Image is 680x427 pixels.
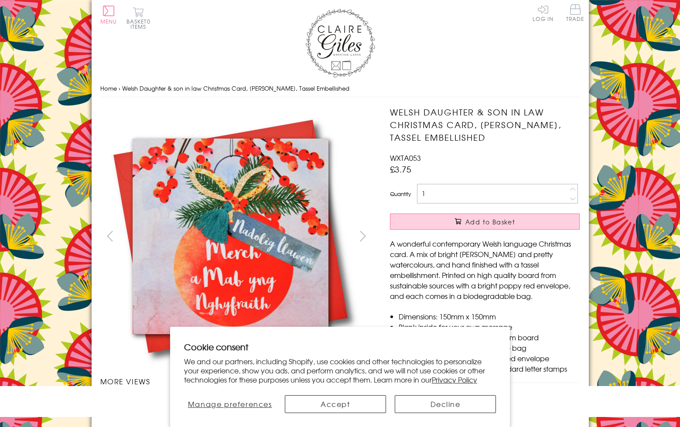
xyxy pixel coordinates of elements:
[100,106,362,367] img: Welsh Daughter & son in law Christmas Card, Nadolig Llawen, Tassel Embellished
[100,17,117,25] span: Menu
[100,376,373,386] h3: More views
[285,395,386,413] button: Accept
[353,226,372,246] button: next
[126,7,150,29] button: Basket0 items
[184,395,276,413] button: Manage preferences
[100,6,117,24] button: Menu
[390,163,411,175] span: £3.75
[390,190,411,198] label: Quantity
[184,357,496,384] p: We and our partners, including Shopify, use cookies and other technologies to personalize your ex...
[390,152,421,163] span: WXTA053
[395,395,496,413] button: Decline
[432,374,477,385] a: Privacy Policy
[465,217,515,226] span: Add to Basket
[122,84,349,92] span: Welsh Daughter & son in law Christmas Card, [PERSON_NAME], Tassel Embellished
[188,399,272,409] span: Manage preferences
[100,226,120,246] button: prev
[130,17,150,30] span: 0 items
[533,4,554,21] a: Log In
[100,80,580,98] nav: breadcrumbs
[184,341,496,353] h2: Cookie consent
[390,213,580,230] button: Add to Basket
[100,84,117,92] a: Home
[399,322,580,332] li: Blank inside for your own message
[399,311,580,322] li: Dimensions: 150mm x 150mm
[372,106,634,367] img: Welsh Daughter & son in law Christmas Card, Nadolig Llawen, Tassel Embellished
[305,9,375,78] img: Claire Giles Greetings Cards
[566,4,584,23] a: Trade
[566,4,584,21] span: Trade
[390,106,580,143] h1: Welsh Daughter & son in law Christmas Card, [PERSON_NAME], Tassel Embellished
[119,84,120,92] span: ›
[390,238,580,301] p: A wonderful contemporary Welsh language Christmas card. A mix of bright [PERSON_NAME] and pretty ...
